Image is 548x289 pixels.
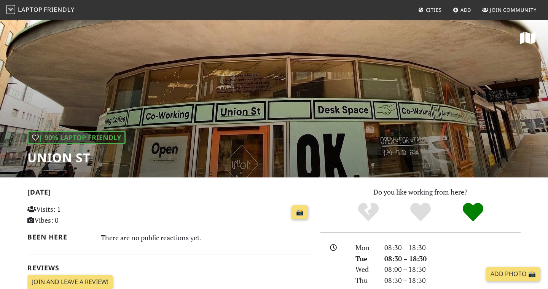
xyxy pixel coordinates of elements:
div: Thu [351,275,380,286]
a: Add Photo 📸 [486,267,540,281]
span: Friendly [44,5,74,14]
span: Join Community [490,6,537,13]
a: LaptopFriendly LaptopFriendly [6,3,75,17]
span: Add [460,6,472,13]
h2: [DATE] [27,188,311,199]
a: Cities [415,3,445,17]
div: 08:30 – 18:30 [380,242,525,253]
a: Add [450,3,475,17]
div: Definitely! [447,202,499,223]
div: There are no public reactions yet. [101,232,312,244]
a: 📸 [292,205,308,220]
h1: Union St [27,150,126,165]
a: Join Community [479,3,540,17]
div: Tue [351,253,380,264]
div: Yes [394,202,447,223]
div: | 90% Laptop Friendly [27,131,126,144]
p: Visits: 1 Vibes: 0 [27,204,116,226]
h2: Reviews [27,264,311,272]
img: LaptopFriendly [6,5,15,14]
div: Mon [351,242,380,253]
span: Laptop [18,5,43,14]
div: Wed [351,264,380,275]
div: 08:00 – 18:30 [380,264,525,275]
h2: Been here [27,233,92,241]
span: Cities [426,6,442,13]
div: No [342,202,395,223]
div: 08:30 – 18:30 [380,253,525,264]
p: Do you like working from here? [320,187,521,198]
div: 08:30 – 18:30 [380,275,525,286]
